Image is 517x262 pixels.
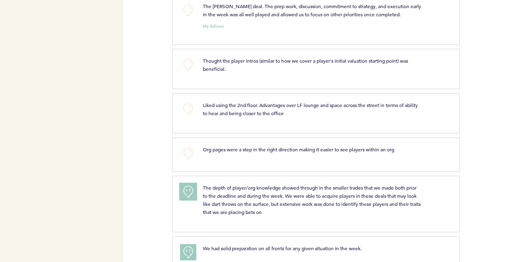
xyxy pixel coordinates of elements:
span: Liked using the 2nd floor. Advantages over LF lounge and space across the street in terms of abil... [203,102,419,116]
span: Thought the player intros (similar to how we cover a player's initial valuation starting point) w... [203,57,409,72]
span: The depth of player/org knowledge showed through in the smaller trades that we made both prior to... [203,184,422,215]
button: +1 [180,183,196,200]
span: We had solid preparation on all fronts for any given situation in the week. [203,245,362,251]
button: +1 [180,244,196,260]
span: Org pages were a step in the right direction making it easier to see players within an org [203,146,394,153]
span: The [PERSON_NAME] deal. The prep work, discussion, commitment to strategy, and execution early in... [203,3,422,17]
span: +1 [185,186,191,194]
span: +1 [185,247,191,255]
small: My Balloon [203,24,224,28]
